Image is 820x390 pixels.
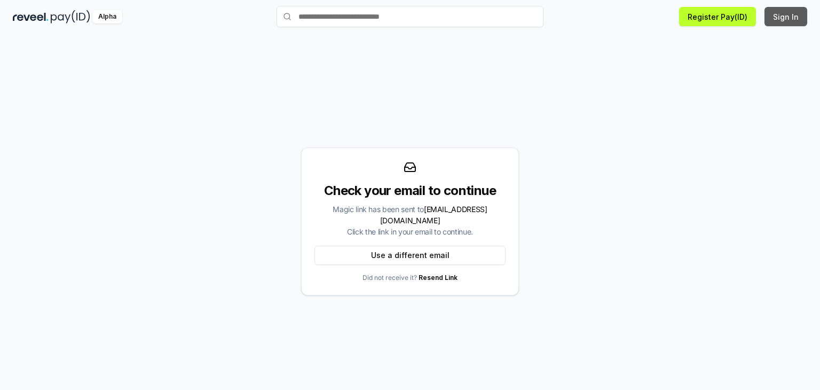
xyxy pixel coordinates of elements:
p: Did not receive it? [362,274,458,282]
div: Magic link has been sent to Click the link in your email to continue. [314,204,506,237]
a: Resend Link [419,274,458,282]
button: Use a different email [314,246,506,265]
img: reveel_dark [13,10,49,24]
button: Sign In [764,7,807,26]
button: Register Pay(ID) [679,7,756,26]
div: Check your email to continue [314,182,506,199]
span: [EMAIL_ADDRESS][DOMAIN_NAME] [380,205,487,225]
div: Alpha [92,10,122,24]
img: pay_id [51,10,90,24]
